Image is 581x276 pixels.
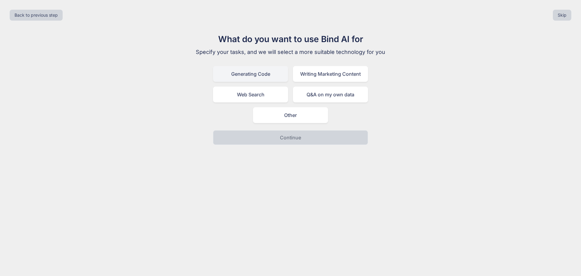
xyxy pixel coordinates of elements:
[213,87,288,102] div: Web Search
[293,66,368,82] div: Writing Marketing Content
[293,87,368,102] div: Q&A on my own data
[10,10,63,21] button: Back to previous step
[280,134,301,141] p: Continue
[213,130,368,145] button: Continue
[253,107,328,123] div: Other
[189,33,392,45] h1: What do you want to use Bind AI for
[553,10,571,21] button: Skip
[213,66,288,82] div: Generating Code
[189,48,392,56] p: Specify your tasks, and we will select a more suitable technology for you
